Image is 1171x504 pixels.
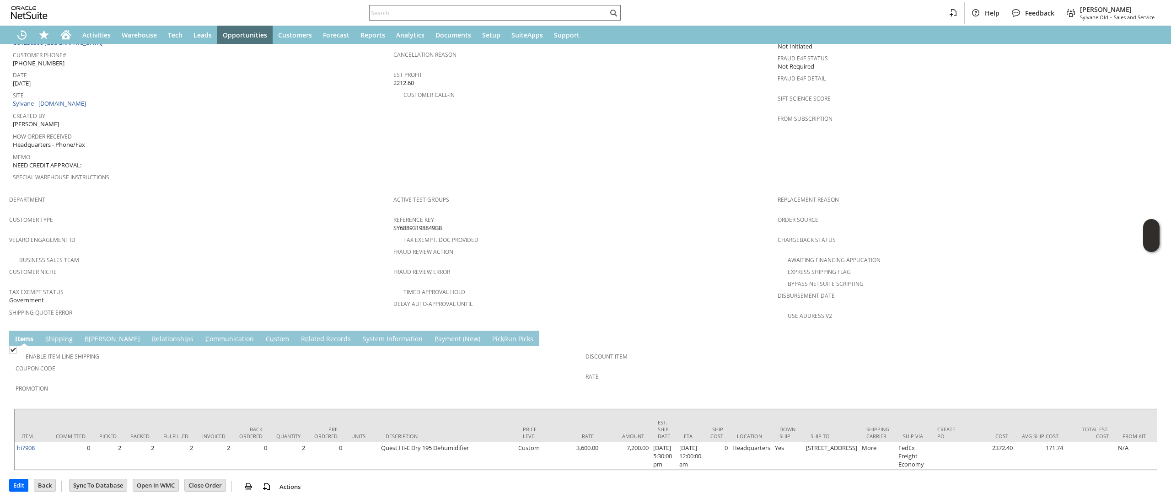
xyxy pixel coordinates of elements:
[55,26,77,44] a: Home
[49,442,92,470] td: 0
[11,6,48,19] svg: logo
[393,300,473,308] a: Delay Auto-Approval Until
[188,26,217,44] a: Leads
[355,26,391,44] a: Reports
[195,442,232,470] td: 2
[16,385,48,392] a: Promotion
[16,29,27,40] svg: Recent Records
[778,292,835,300] a: Disbursement Date
[314,426,338,440] div: Pre Ordered
[985,9,999,17] span: Help
[788,312,832,320] a: Use Address V2
[386,433,509,440] div: Description
[270,334,274,343] span: u
[13,133,72,140] a: How Order Received
[9,216,53,224] a: Customer Type
[585,373,599,381] a: Rate
[360,334,425,344] a: System Information
[19,256,79,264] a: Business Sales Team
[193,31,212,39] span: Leads
[554,31,580,39] span: Support
[13,112,45,120] a: Created By
[972,433,1008,440] div: Cost
[773,442,804,470] td: Yes
[778,236,836,244] a: Chargeback Status
[13,153,30,161] a: Memo
[263,334,291,344] a: Custom
[273,26,317,44] a: Customers
[379,442,516,470] td: Quest Hi-E Dry 195 Dehumidifier
[403,288,465,296] a: Timed Approval Hold
[393,79,414,87] span: 2212.60
[185,479,226,491] input: Close Order
[205,334,209,343] span: C
[811,433,853,440] div: Ship To
[351,433,372,440] div: Units
[323,31,349,39] span: Forecast
[778,115,833,123] a: From Subscription
[21,433,42,440] div: Item
[393,224,442,232] span: SY68893198849B8
[866,426,889,440] div: Shipping Carrier
[13,120,59,129] span: [PERSON_NAME]
[432,334,483,344] a: Payment (New)
[45,334,49,343] span: S
[34,479,55,491] input: Back
[156,442,195,470] td: 2
[203,334,256,344] a: Communication
[1143,236,1160,252] span: Oracle Guided Learning Widget. To move around, please hold and drag
[152,334,156,343] span: R
[435,31,471,39] span: Documents
[1015,442,1065,470] td: 171.74
[360,31,385,39] span: Reports
[150,334,196,344] a: Relationships
[730,442,773,470] td: Headquarters
[130,433,150,440] div: Packed
[778,75,826,82] a: Fraud E4F Detail
[1116,442,1166,470] td: N/A
[778,42,812,51] span: Not Initiated
[168,31,183,39] span: Tech
[60,29,71,40] svg: Home
[550,442,601,470] td: 3,600.00
[804,442,859,470] td: [STREET_ADDRESS]
[965,442,1015,470] td: 2372.40
[276,433,301,440] div: Quantity
[13,173,109,181] a: Special Warehouse Instructions
[82,31,111,39] span: Activities
[124,442,156,470] td: 2
[70,479,127,491] input: Sync To Database
[243,481,254,492] img: print.svg
[1114,14,1155,21] span: Sales and Service
[585,353,628,360] a: Discount Item
[937,426,958,440] div: Create PO
[9,268,57,276] a: Customer Niche
[305,334,309,343] span: e
[56,433,86,440] div: Committed
[370,7,608,18] input: Search
[490,334,536,344] a: PickRun Picks
[13,59,64,68] span: [PHONE_NUMBER]
[366,334,370,343] span: y
[85,334,89,343] span: B
[1022,433,1058,440] div: Avg Ship Cost
[217,26,273,44] a: Opportunities
[122,31,157,39] span: Warehouse
[163,433,188,440] div: Fulfilled
[13,51,66,59] a: Customer Phone#
[276,483,304,491] a: Actions
[92,442,124,470] td: 2
[82,334,142,344] a: B[PERSON_NAME]
[239,426,263,440] div: Back Ordered
[778,62,814,71] span: Not Required
[202,433,226,440] div: Invoiced
[393,248,453,256] a: Fraud Review Action
[13,161,81,170] span: NEED CREDIT APPROVAL:
[393,216,434,224] a: Reference Key
[788,256,881,264] a: Awaiting Financing Application
[1143,219,1160,252] iframe: Click here to launch Oracle Guided Learning Help Panel
[482,31,500,39] span: Setup
[506,26,548,44] a: SuiteApps
[393,196,449,204] a: Active Test Groups
[903,433,924,440] div: Ship Via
